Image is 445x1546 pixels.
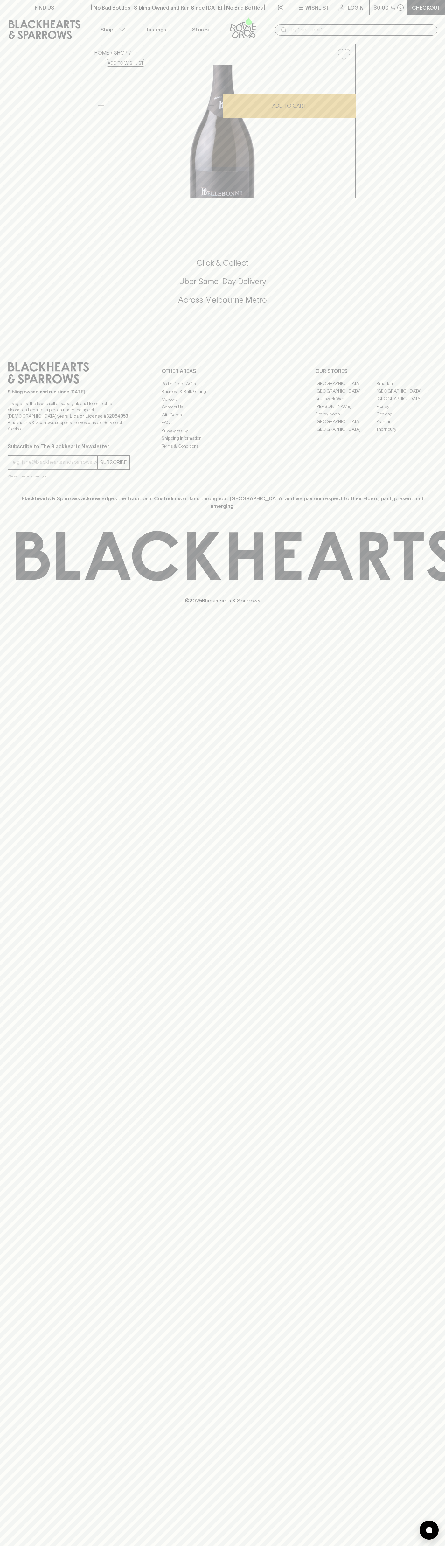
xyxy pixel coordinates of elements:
[315,395,376,403] a: Brunswick West
[315,410,376,418] a: Fitzroy North
[8,232,437,339] div: Call to action block
[162,442,284,450] a: Terms & Conditions
[162,411,284,419] a: Gift Cards
[8,389,130,395] p: Sibling owned and run since [DATE]
[162,388,284,395] a: Business & Bulk Gifting
[8,400,130,432] p: It is against the law to sell or supply alcohol to, or to obtain alcohol on behalf of a person un...
[162,380,284,387] a: Bottle Drop FAQ's
[134,15,178,44] a: Tastings
[162,427,284,434] a: Privacy Policy
[272,102,306,109] p: ADD TO CART
[376,380,437,387] a: Braddon
[100,458,127,466] p: SUBSCRIBE
[146,26,166,33] p: Tastings
[101,26,113,33] p: Shop
[373,4,389,11] p: $0.00
[192,26,209,33] p: Stores
[178,15,223,44] a: Stores
[376,403,437,410] a: Fitzroy
[114,50,128,56] a: SHOP
[399,6,402,9] p: 0
[162,395,284,403] a: Careers
[315,380,376,387] a: [GEOGRAPHIC_DATA]
[376,418,437,426] a: Prahran
[335,46,353,63] button: Add to wishlist
[105,59,146,67] button: Add to wishlist
[290,25,432,35] input: Try "Pinot noir"
[315,403,376,410] a: [PERSON_NAME]
[162,403,284,411] a: Contact Us
[223,94,356,118] button: ADD TO CART
[305,4,330,11] p: Wishlist
[376,426,437,433] a: Thornbury
[13,457,97,467] input: e.g. jane@blackheartsandsparrows.com.au
[89,15,134,44] button: Shop
[376,410,437,418] a: Geelong
[412,4,441,11] p: Checkout
[162,435,284,442] a: Shipping Information
[315,426,376,433] a: [GEOGRAPHIC_DATA]
[376,387,437,395] a: [GEOGRAPHIC_DATA]
[8,442,130,450] p: Subscribe to The Blackhearts Newsletter
[376,395,437,403] a: [GEOGRAPHIC_DATA]
[315,367,437,375] p: OUR STORES
[8,473,130,479] p: We will never spam you
[98,456,129,469] button: SUBSCRIBE
[426,1527,432,1533] img: bubble-icon
[94,50,109,56] a: HOME
[348,4,364,11] p: Login
[12,495,433,510] p: Blackhearts & Sparrows acknowledges the traditional Custodians of land throughout [GEOGRAPHIC_DAT...
[315,418,376,426] a: [GEOGRAPHIC_DATA]
[315,387,376,395] a: [GEOGRAPHIC_DATA]
[162,419,284,427] a: FAQ's
[70,414,128,419] strong: Liquor License #32064953
[8,276,437,287] h5: Uber Same-Day Delivery
[8,258,437,268] h5: Click & Collect
[162,367,284,375] p: OTHER AREAS
[8,295,437,305] h5: Across Melbourne Metro
[35,4,54,11] p: FIND US
[89,65,355,198] img: 41070.png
